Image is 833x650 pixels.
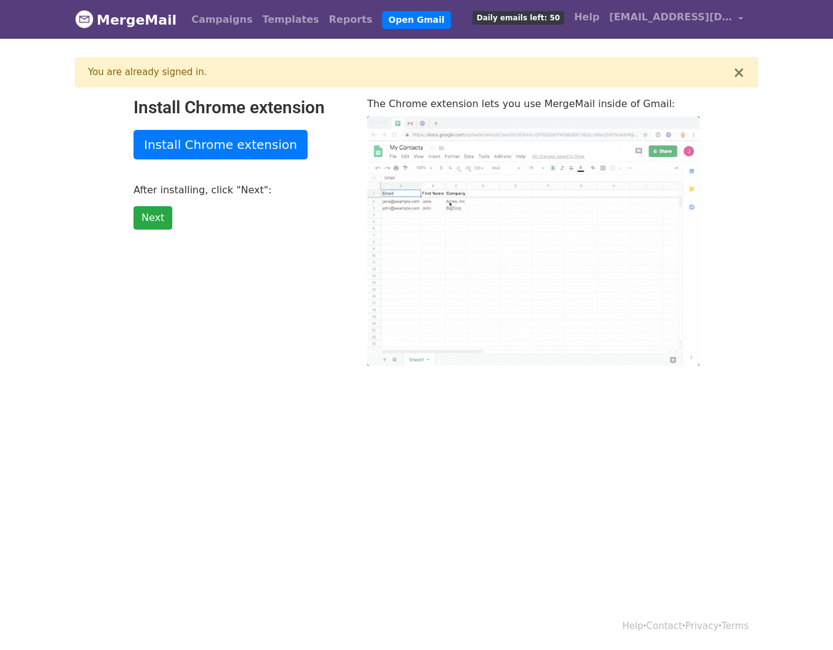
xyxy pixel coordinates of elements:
a: Privacy [685,620,719,632]
a: Templates [257,7,324,32]
a: MergeMail [75,7,177,33]
span: Daily emails left: 50 [472,11,564,25]
a: Reports [324,7,378,32]
a: Open Gmail [382,11,450,29]
img: MergeMail logo [75,10,94,28]
button: × [733,65,745,80]
a: Help [569,5,604,30]
div: You are already signed in. [88,65,733,79]
a: Campaigns [186,7,257,32]
a: Terms [722,620,749,632]
a: Next [134,206,172,230]
span: [EMAIL_ADDRESS][DOMAIN_NAME] [609,10,732,25]
p: After installing, click "Next": [134,183,349,196]
h2: Install Chrome extension [134,97,349,118]
a: Help [623,620,644,632]
p: The Chrome extension lets you use MergeMail inside of Gmail: [367,97,699,110]
a: Install Chrome extension [134,130,308,159]
a: Daily emails left: 50 [468,5,569,30]
a: [EMAIL_ADDRESS][DOMAIN_NAME] [604,5,748,34]
a: Contact [647,620,682,632]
